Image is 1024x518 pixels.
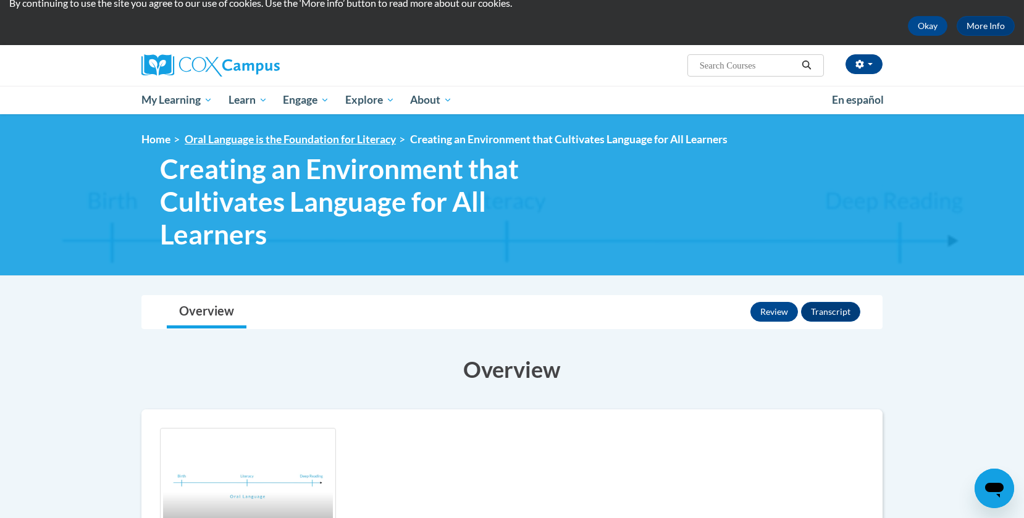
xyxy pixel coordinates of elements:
[801,302,860,322] button: Transcript
[167,296,246,328] a: Overview
[275,86,337,114] a: Engage
[410,93,452,107] span: About
[410,133,728,146] span: Creating an Environment that Cultivates Language for All Learners
[832,93,884,106] span: En español
[141,133,170,146] a: Home
[283,93,329,107] span: Engage
[141,54,376,77] a: Cox Campus
[824,87,892,113] a: En español
[220,86,275,114] a: Learn
[975,469,1014,508] iframe: Button to launch messaging window
[750,302,798,322] button: Review
[908,16,947,36] button: Okay
[141,354,883,385] h3: Overview
[345,93,395,107] span: Explore
[229,93,267,107] span: Learn
[403,86,461,114] a: About
[141,93,212,107] span: My Learning
[337,86,403,114] a: Explore
[133,86,220,114] a: My Learning
[846,54,883,74] button: Account Settings
[797,58,816,73] button: Search
[160,152,586,250] span: Creating an Environment that Cultivates Language for All Learners
[957,16,1015,36] a: More Info
[699,58,797,73] input: Search Courses
[185,133,396,146] a: Oral Language is the Foundation for Literacy
[123,86,901,114] div: Main menu
[141,54,280,77] img: Cox Campus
